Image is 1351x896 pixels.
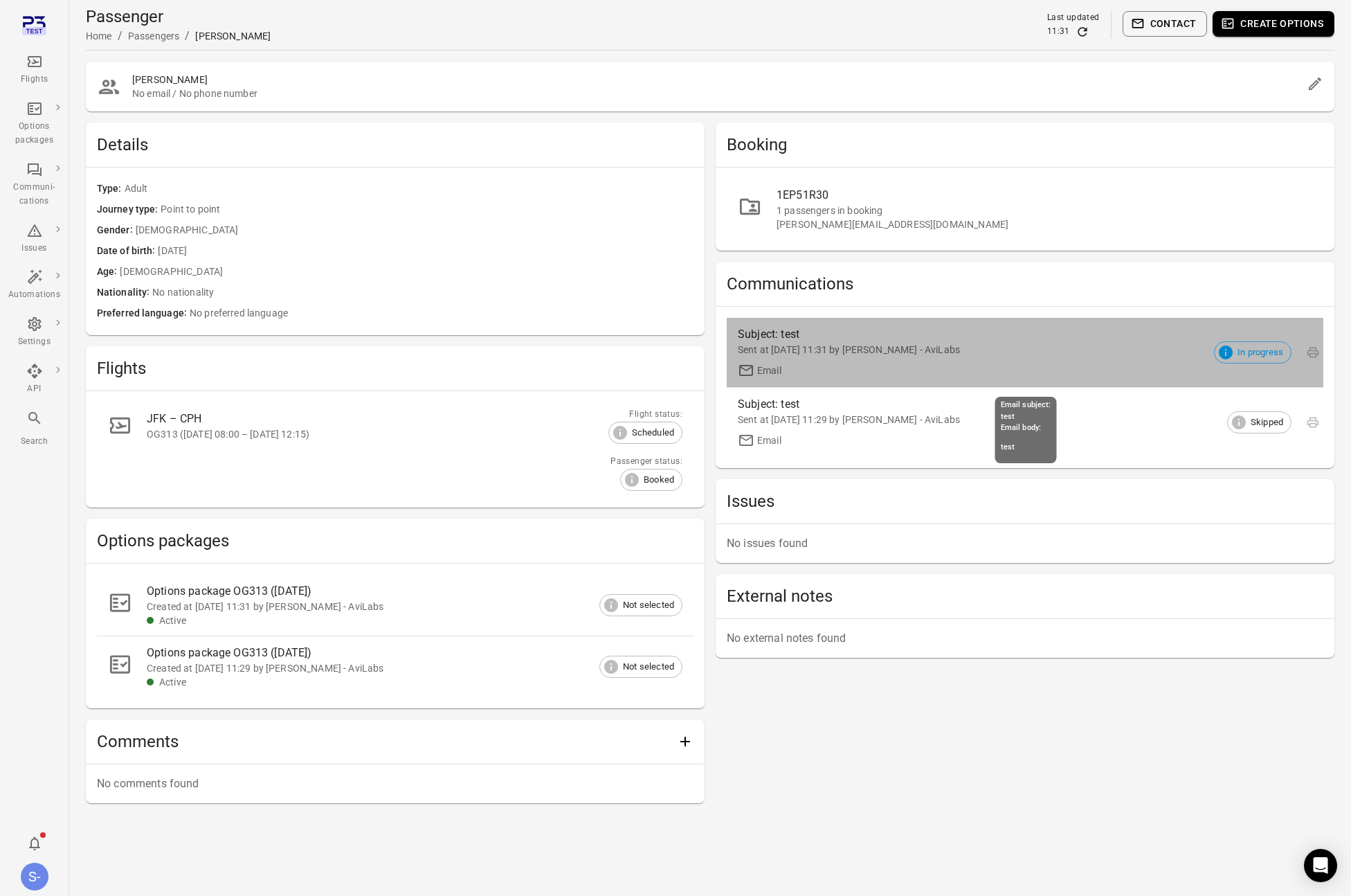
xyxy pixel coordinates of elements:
[8,382,60,396] div: API
[147,427,603,441] div: OG313 ([DATE] 08:00 – [DATE] 12:15)
[757,364,781,377] div: Email
[97,202,161,217] span: Journey type
[147,600,660,613] div: Created at [DATE] 11:31 by [PERSON_NAME] - AviLabs
[132,87,1301,100] span: No email / No phone number
[727,490,1323,512] h2: Issues
[727,535,1323,552] p: No issues found
[777,204,1312,217] div: 1 passengers in booking
[615,598,682,612] span: Not selected
[97,357,693,379] h2: Flights
[738,413,1290,427] div: Sent at [DATE] 11:29 by [PERSON_NAME] - AviLabs
[624,426,682,440] span: Scheduled
[1230,346,1291,359] span: In progress
[97,265,120,280] span: Age
[97,285,152,301] span: Nationality
[3,49,66,91] a: Flights
[757,433,781,447] div: Email
[738,396,1152,413] div: Subject: test
[125,181,693,197] span: Adult
[727,388,1323,457] a: Subject: testSent at [DATE] 11:29 by [PERSON_NAME] - AviLabsEmail
[195,29,271,43] div: [PERSON_NAME]
[8,288,60,302] div: Automations
[8,335,60,349] div: Settings
[3,265,66,306] a: Automations
[185,28,190,44] li: /
[3,96,66,152] a: Options packages
[15,857,54,896] button: Sólberg - AviLabs
[86,28,271,44] nav: Breadcrumbs
[21,863,48,890] div: S-
[97,636,693,697] a: Options package OG313 ([DATE])Created at [DATE] 11:29 by [PERSON_NAME] - AviLabsActive
[610,455,682,469] div: Passenger status:
[1303,342,1323,363] span: Export only supported for sent emails
[727,134,1323,156] h2: Booking
[161,202,693,217] span: Point to point
[1001,400,1051,411] div: Email subject:
[132,73,1301,87] h2: [PERSON_NAME]
[128,29,180,43] div: Passengers
[8,435,60,449] div: Search
[1243,415,1291,429] span: Skipped
[97,402,693,496] a: JFK – CPHOG313 ([DATE] 08:00 – [DATE] 12:15)Flight status:ScheduledPassenger status:Booked
[629,408,682,422] div: Flight status:
[727,273,1323,295] h2: Communications
[1001,442,1015,451] span: test
[727,585,1323,607] h2: External notes
[97,575,693,636] a: Options package OG313 ([DATE])Created at [DATE] 11:31 by [PERSON_NAME] - AviLabsActive
[1304,849,1337,882] div: Open Intercom Messenger
[86,30,112,42] a: Home
[615,660,682,674] span: Not selected
[727,318,1323,387] a: Subject: testSent at [DATE] 11:31 by [PERSON_NAME] - AviLabsEmail
[120,265,693,280] span: [DEMOGRAPHIC_DATA]
[738,343,1290,357] div: Sent at [DATE] 11:31 by [PERSON_NAME] - AviLabs
[1001,411,1051,423] div: test
[97,731,671,753] h2: Comments
[97,776,693,792] p: No comments found
[1301,70,1329,98] button: Edit
[1047,11,1100,25] div: Last updated
[727,179,1323,240] a: 1EP51R301 passengers in booking[PERSON_NAME][EMAIL_ADDRESS][DOMAIN_NAME]
[1123,11,1208,37] button: Contact
[1001,422,1051,434] div: Email body:
[97,223,136,238] span: Gender
[147,645,660,661] div: Options package OG313 ([DATE])
[777,187,1312,204] div: 1EP51R30
[8,120,60,147] div: Options packages
[152,285,693,301] span: No nationality
[3,157,66,213] a: Communi-cations
[158,244,693,259] span: [DATE]
[97,181,125,197] span: Type
[159,675,660,689] div: Active
[738,326,1152,343] div: Subject: test
[1303,412,1323,433] span: Export only supported for sent emails
[3,218,66,260] a: Issues
[97,306,190,321] span: Preferred language
[21,830,48,857] button: Notifications
[8,181,60,208] div: Communi-cations
[136,223,693,238] span: [DEMOGRAPHIC_DATA]
[3,359,66,400] a: API
[190,306,693,321] span: No preferred language
[3,312,66,353] a: Settings
[1047,25,1070,39] div: 11:31
[636,473,682,487] span: Booked
[86,6,271,28] h1: Passenger
[118,28,123,44] li: /
[147,583,660,600] div: Options package OG313 ([DATE])
[727,630,1323,647] p: No external notes found
[97,134,693,156] h2: Details
[159,613,660,627] div: Active
[147,661,660,675] div: Created at [DATE] 11:29 by [PERSON_NAME] - AviLabs
[1213,11,1334,37] button: Create options
[97,244,158,259] span: Date of birth
[671,728,699,755] button: Add comment
[97,530,693,552] h2: Options packages
[8,73,60,87] div: Flights
[777,217,1312,231] div: [PERSON_NAME][EMAIL_ADDRESS][DOMAIN_NAME]
[8,242,60,256] div: Issues
[3,406,66,452] button: Search
[147,411,603,427] div: JFK – CPH
[1076,25,1089,39] button: Refresh data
